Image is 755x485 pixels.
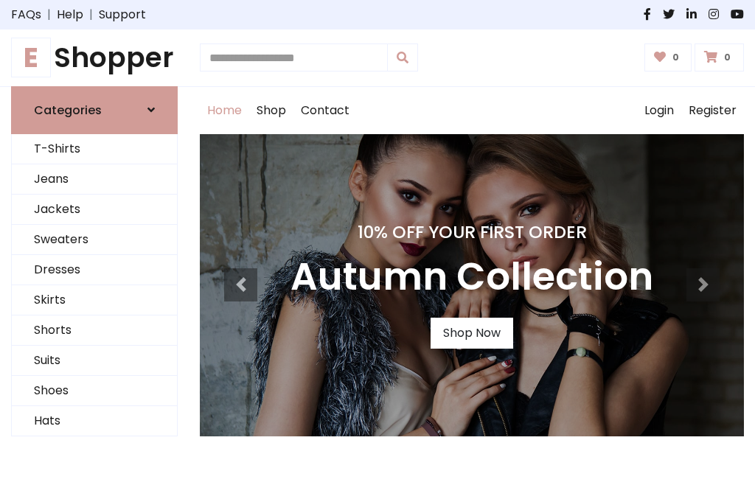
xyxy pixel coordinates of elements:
span: E [11,38,51,77]
a: Jackets [12,195,177,225]
a: Jeans [12,164,177,195]
a: Support [99,6,146,24]
span: 0 [669,51,683,64]
a: EShopper [11,41,178,74]
a: 0 [644,43,692,71]
a: Contact [293,87,357,134]
span: 0 [720,51,734,64]
a: T-Shirts [12,134,177,164]
a: Shop Now [431,318,513,349]
a: Sweaters [12,225,177,255]
a: Shoes [12,376,177,406]
a: Skirts [12,285,177,315]
a: Register [681,87,744,134]
a: Login [637,87,681,134]
a: Help [57,6,83,24]
a: Dresses [12,255,177,285]
h4: 10% Off Your First Order [290,222,653,242]
a: Shop [249,87,293,134]
a: Suits [12,346,177,376]
a: Shorts [12,315,177,346]
a: Categories [11,86,178,134]
h6: Categories [34,103,102,117]
a: Home [200,87,249,134]
a: FAQs [11,6,41,24]
a: 0 [695,43,744,71]
span: | [83,6,99,24]
span: | [41,6,57,24]
h1: Shopper [11,41,178,74]
a: Hats [12,406,177,436]
h3: Autumn Collection [290,254,653,300]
